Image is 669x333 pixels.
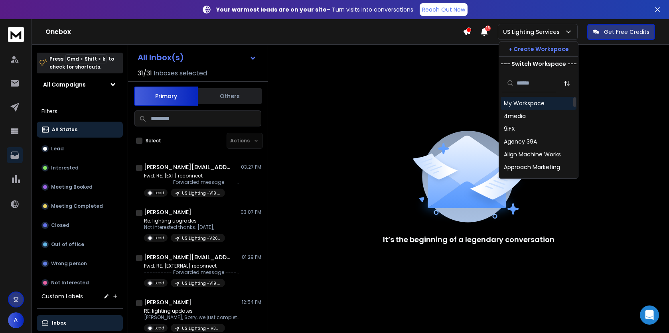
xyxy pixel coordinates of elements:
p: Lead [51,146,64,152]
p: Lead [154,235,164,241]
div: [PERSON_NAME] & [PERSON_NAME] [504,176,573,192]
label: Select [146,138,161,144]
p: + Create Workspace [509,45,569,53]
p: 03:27 PM [241,164,261,170]
p: US Lighting - V39 Messaging > Savings 2025 - Industry: open - [PERSON_NAME] [182,325,220,331]
button: A [8,312,24,328]
a: Reach Out Now [420,3,468,16]
button: Lead [37,141,123,157]
p: US Lighting -V19 Messaging - Cold Lead Retarget - [PERSON_NAME] [182,280,220,286]
p: Inbox [52,320,66,326]
h3: Inboxes selected [154,69,207,78]
div: 9iFX [504,125,515,133]
button: Get Free Credits [587,24,655,40]
p: All Status [52,126,77,133]
p: US Lighting Services [503,28,563,36]
span: 18 [485,26,491,31]
button: All Status [37,122,123,138]
button: Meeting Completed [37,198,123,214]
p: It’s the beginning of a legendary conversation [383,234,555,245]
h1: Onebox [45,27,463,37]
p: Re: lighting upgrades [144,218,225,224]
h3: Filters [37,106,123,117]
h1: [PERSON_NAME] [144,298,191,306]
div: My Workspace [504,99,545,107]
span: 31 / 31 [138,69,152,78]
button: Out of office [37,236,123,252]
p: Lead [154,190,164,196]
button: Inbox [37,315,123,331]
h3: Custom Labels [41,292,83,300]
span: Cmd + Shift + k [65,54,107,63]
p: Not Interested [51,280,89,286]
h1: [PERSON_NAME][EMAIL_ADDRESS][DOMAIN_NAME] [144,253,232,261]
p: RE: lighting updates [144,308,240,314]
div: Align Machine Works [504,150,561,158]
div: Open Intercom Messenger [640,305,659,325]
p: 12:54 PM [242,299,261,305]
p: Reach Out Now [422,6,465,14]
h1: [PERSON_NAME] [144,208,191,216]
button: Closed [37,217,123,233]
button: Meeting Booked [37,179,123,195]
p: Fwd: RE: [EXT] reconnect [144,173,240,179]
p: Interested [51,165,79,171]
p: --- Switch Workspace --- [501,60,577,68]
div: 4media [504,112,526,120]
button: Not Interested [37,275,123,291]
button: All Inbox(s) [131,49,263,65]
p: 03:07 PM [241,209,261,215]
p: [PERSON_NAME], Sorry, we just completed [144,314,240,321]
button: Interested [37,160,123,176]
p: Meeting Booked [51,184,93,190]
p: US Lighting -V26A>Real Estate - [PERSON_NAME] [182,235,220,241]
p: Lead [154,325,164,331]
p: Fwd: RE: [EXTERNAL] reconnect [144,263,240,269]
p: Closed [51,222,69,229]
div: Agency 39A [504,138,537,146]
button: + Create Workspace [499,42,578,56]
p: Press to check for shortcuts. [49,55,114,71]
p: US Lighting -V19 Messaging - Cold Lead Retarget - [PERSON_NAME] [182,190,220,196]
p: Get Free Credits [604,28,649,36]
button: Others [198,87,262,105]
div: Approach Marketing [504,163,560,171]
p: Lead [154,280,164,286]
strong: Your warmest leads are on your site [216,6,327,14]
p: ---------- Forwarded message --------- From: [PERSON_NAME], [144,179,240,185]
h1: [PERSON_NAME][EMAIL_ADDRESS][DOMAIN_NAME] [144,163,232,171]
p: Not interested thanks. [DATE], [144,224,225,231]
p: 01:29 PM [242,254,261,260]
p: Meeting Completed [51,203,103,209]
p: – Turn visits into conversations [216,6,413,14]
p: ---------- Forwarded message --------- From: Wedge, [144,269,240,276]
button: All Campaigns [37,77,123,93]
button: Wrong person [37,256,123,272]
h1: All Inbox(s) [138,53,184,61]
p: Wrong person [51,260,87,267]
button: Sort by Sort A-Z [559,75,575,91]
img: logo [8,27,24,42]
h1: All Campaigns [43,81,86,89]
p: Out of office [51,241,84,248]
button: Primary [134,87,198,106]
